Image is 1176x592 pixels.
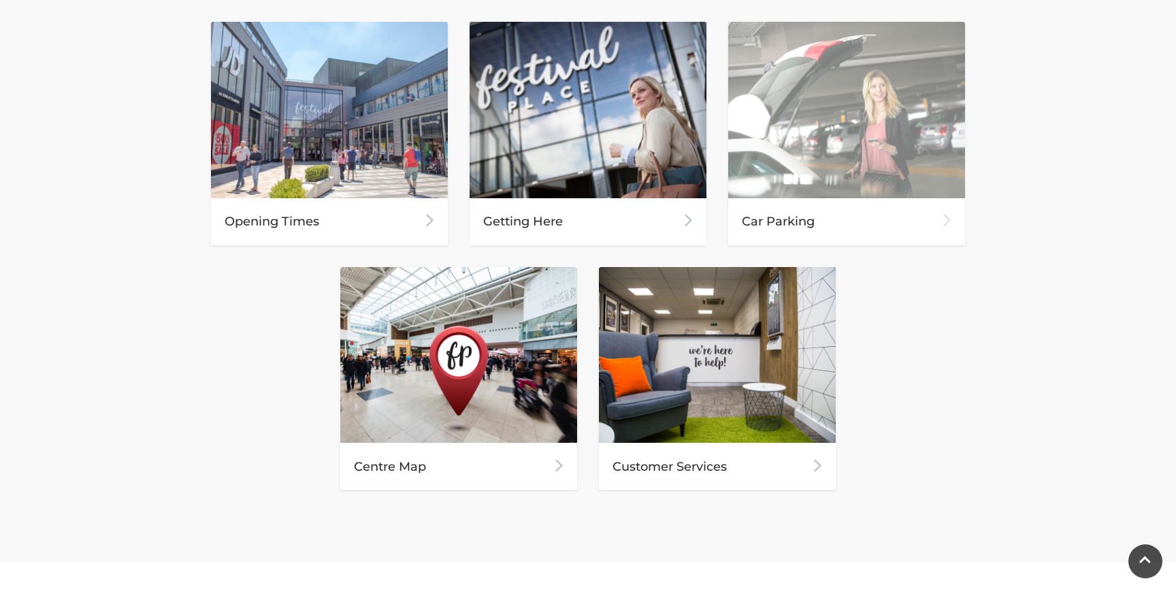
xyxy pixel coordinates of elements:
[599,267,836,490] a: Customer Services
[599,443,836,490] div: Customer Services
[340,443,577,490] div: Centre Map
[470,22,706,245] a: Getting Here
[728,198,965,245] div: Car Parking
[340,267,577,490] a: Centre Map
[211,22,448,245] a: Opening Times
[470,198,706,245] div: Getting Here
[211,198,448,245] div: Opening Times
[728,22,965,245] a: Car Parking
